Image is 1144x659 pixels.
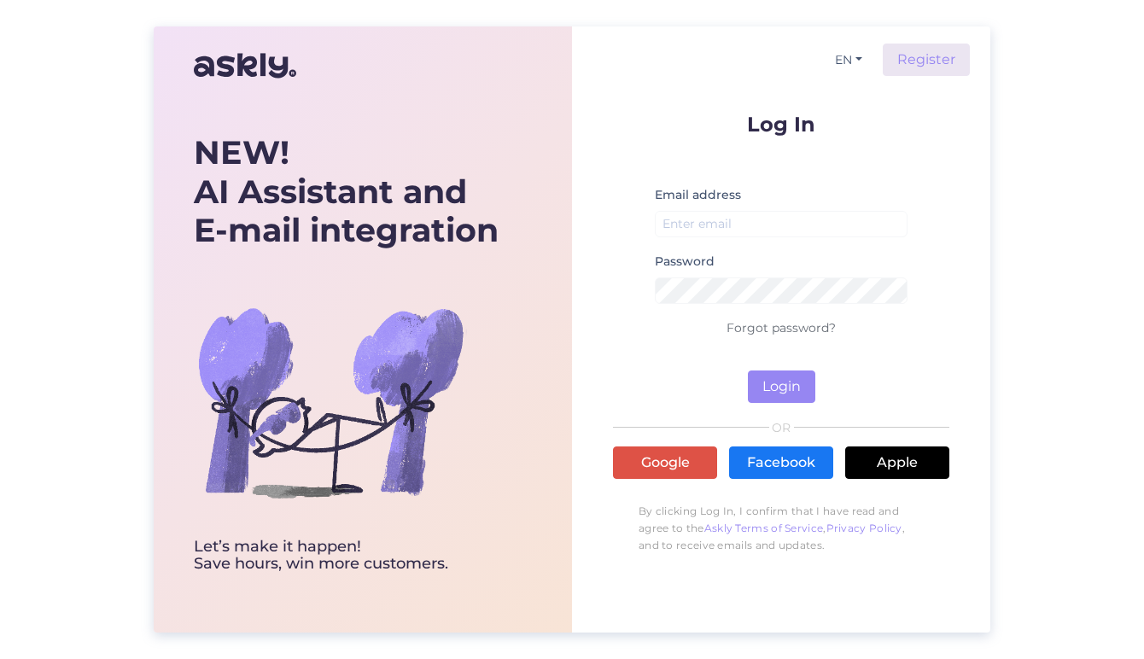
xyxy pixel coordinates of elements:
p: By clicking Log In, I confirm that I have read and agree to the , , and to receive emails and upd... [613,494,949,563]
a: Facebook [729,446,833,479]
b: NEW! [194,132,289,172]
label: Password [655,253,715,271]
div: Let’s make it happen! Save hours, win more customers. [194,539,499,573]
label: Email address [655,186,741,204]
span: OR [769,422,794,434]
a: Register [883,44,970,76]
img: Askly [194,45,296,86]
div: AI Assistant and E-mail integration [194,133,499,250]
a: Askly Terms of Service [704,522,824,534]
a: Forgot password? [727,320,836,335]
input: Enter email [655,211,908,237]
button: Login [748,370,815,403]
button: EN [828,48,869,73]
a: Apple [845,446,949,479]
a: Google [613,446,717,479]
a: Privacy Policy [826,522,902,534]
img: bg-askly [194,265,467,539]
p: Log In [613,114,949,135]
